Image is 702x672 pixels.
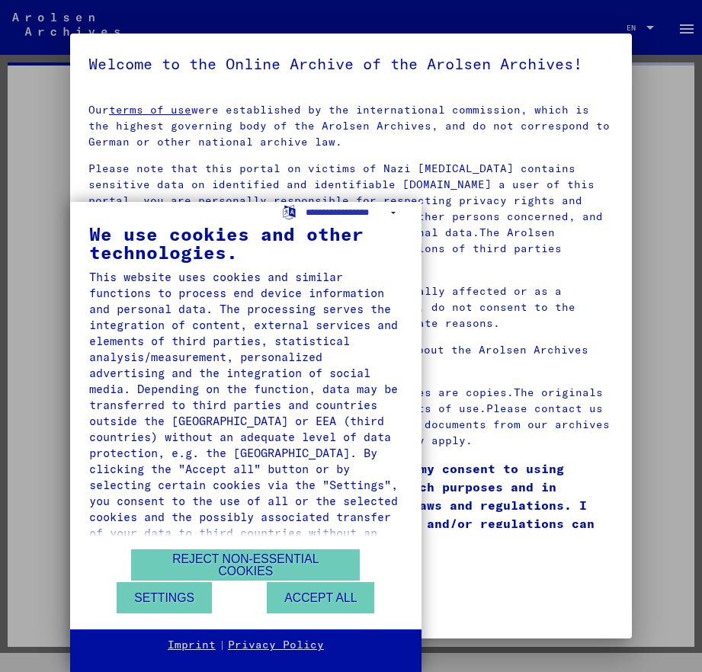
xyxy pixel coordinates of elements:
[131,549,360,581] button: Reject non-essential cookies
[228,638,324,653] a: Privacy Policy
[89,269,402,557] div: This website uses cookies and similar functions to process end device information and personal da...
[89,225,402,261] div: We use cookies and other technologies.
[117,582,212,613] button: Settings
[168,638,216,653] a: Imprint
[267,582,374,613] button: Accept all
